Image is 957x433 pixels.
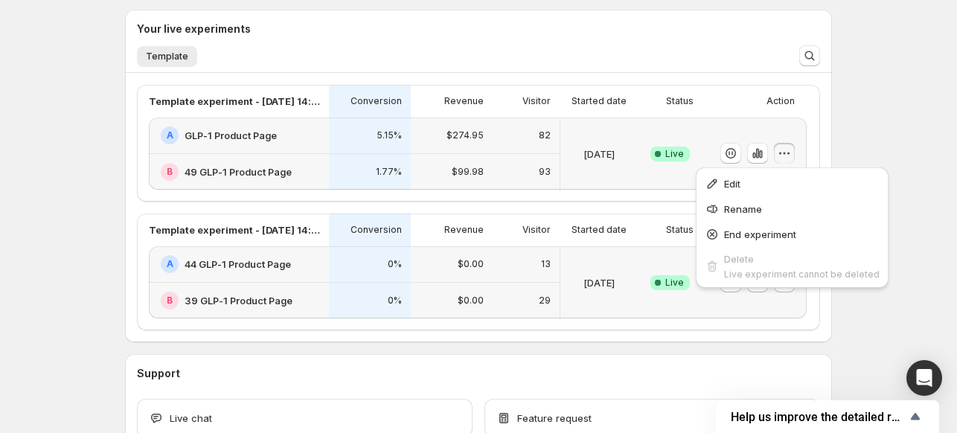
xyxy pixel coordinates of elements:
[146,51,188,62] span: Template
[149,94,320,109] p: Template experiment - [DATE] 14:22:13
[724,251,880,266] div: Delete
[444,95,484,107] p: Revenue
[351,95,402,107] p: Conversion
[539,166,551,178] p: 93
[731,408,924,426] button: Show survey - Help us improve the detailed report for A/B campaigns
[137,22,251,36] h3: Your live experiments
[167,166,173,178] h2: B
[447,129,484,141] p: $274.95
[185,128,277,143] h2: GLP-1 Product Page
[167,295,173,307] h2: B
[583,147,615,161] p: [DATE]
[137,366,180,381] h3: Support
[388,258,402,270] p: 0%
[458,258,484,270] p: $0.00
[522,224,551,236] p: Visitor
[539,129,551,141] p: 82
[665,148,684,160] span: Live
[799,45,820,66] button: Search and filter results
[458,295,484,307] p: $0.00
[665,277,684,289] span: Live
[724,269,880,280] span: Live experiment cannot be deleted
[388,295,402,307] p: 0%
[522,95,551,107] p: Visitor
[666,95,694,107] p: Status
[185,257,291,272] h2: 44 GLP-1 Product Page
[724,228,796,240] span: End experiment
[572,95,627,107] p: Started date
[452,166,484,178] p: $99.98
[572,224,627,236] p: Started date
[444,224,484,236] p: Revenue
[541,258,551,270] p: 13
[731,410,906,424] span: Help us improve the detailed report for A/B campaigns
[149,222,320,237] p: Template experiment - [DATE] 14:24:50
[377,129,402,141] p: 5.15%
[724,203,762,215] span: Rename
[167,129,173,141] h2: A
[766,95,795,107] p: Action
[666,224,694,236] p: Status
[539,295,551,307] p: 29
[700,248,884,284] button: DeleteLive experiment cannot be deleted
[700,222,884,246] button: End experiment
[167,258,173,270] h2: A
[700,172,884,196] button: Edit
[517,411,592,426] span: Feature request
[906,360,942,396] div: Open Intercom Messenger
[376,166,402,178] p: 1.77%
[700,197,884,221] button: Rename
[185,164,292,179] h2: 49 GLP-1 Product Page
[351,224,402,236] p: Conversion
[724,178,740,190] span: Edit
[185,293,292,308] h2: 39 GLP-1 Product Page
[170,411,212,426] span: Live chat
[583,275,615,290] p: [DATE]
